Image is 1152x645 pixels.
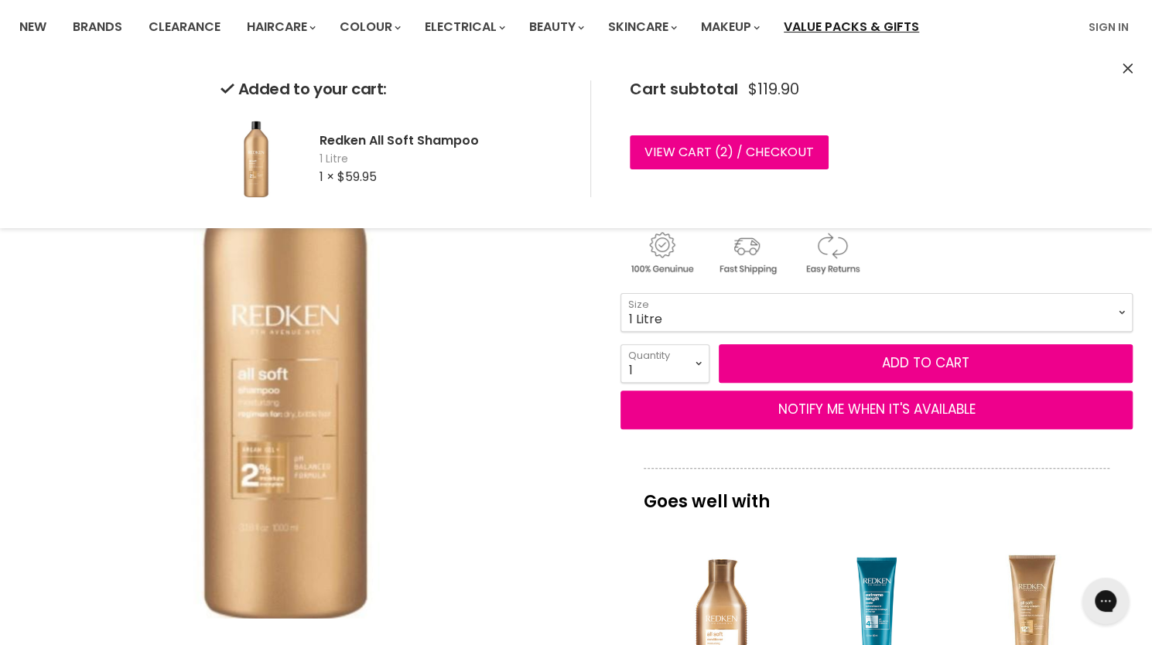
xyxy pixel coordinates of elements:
button: Add to cart [719,344,1133,383]
a: Electrical [413,11,514,43]
img: Redken All Soft Shampoo [220,120,298,197]
a: Beauty [518,11,593,43]
h2: Added to your cart: [220,80,566,98]
button: NOTIFY ME WHEN IT'S AVAILABLE [620,391,1133,429]
div: Redken All Soft Shampoo image. Click or Scroll to Zoom. [19,71,593,644]
a: Makeup [689,11,769,43]
img: returns.gif [791,230,873,277]
select: Quantity [620,344,709,383]
img: Redken All Soft Shampoo [45,97,567,619]
p: Goes well with [644,468,1109,519]
a: Haircare [235,11,325,43]
button: Close [1123,61,1133,77]
span: $119.90 [748,80,799,98]
ul: Main menu [8,5,1005,49]
a: Skincare [597,11,686,43]
img: shipping.gif [706,230,788,277]
a: Colour [328,11,410,43]
a: Sign In [1079,11,1138,43]
h2: Redken All Soft Shampoo [320,132,566,148]
a: Clearance [137,11,232,43]
a: Value Packs & Gifts [772,11,931,43]
a: Brands [61,11,134,43]
span: 1 × [320,168,334,186]
a: View cart (2) / Checkout [630,135,829,169]
span: Cart subtotal [630,78,738,100]
span: 1 Litre [320,152,566,167]
img: genuine.gif [620,230,702,277]
span: 2 [720,143,727,161]
a: New [8,11,58,43]
span: $59.95 [337,168,377,186]
iframe: Gorgias live chat messenger [1075,572,1137,630]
